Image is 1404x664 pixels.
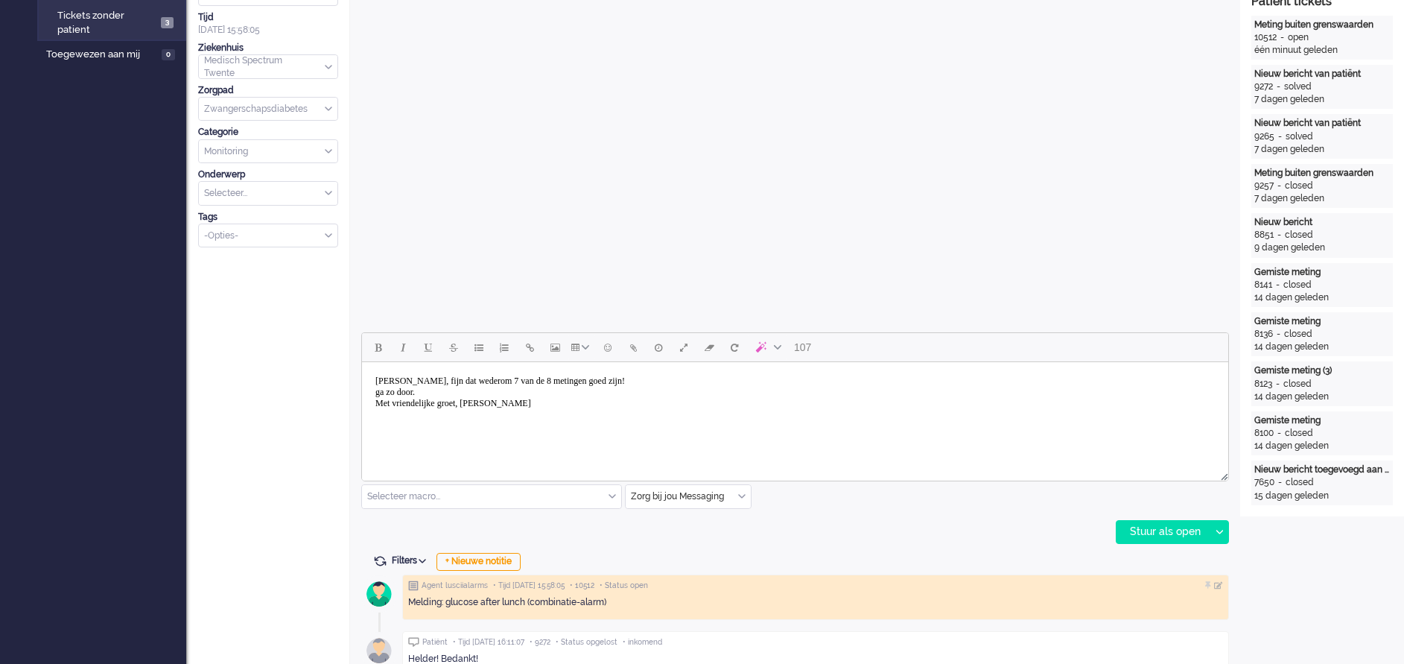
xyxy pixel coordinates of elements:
[1254,315,1390,328] div: Gemiste meting
[1285,427,1313,440] div: closed
[1254,414,1390,427] div: Gemiste meting
[43,45,186,62] a: Toegewezen aan mij 0
[453,637,524,648] span: • Tijd [DATE] 16:11:07
[422,581,488,591] span: Agent lusciialarms
[1254,378,1272,391] div: 8123
[1254,291,1390,304] div: 14 dagen geleden
[436,553,521,571] div: + Nieuwe notitie
[1254,19,1390,31] div: Meting buiten grenswaarden
[1254,93,1390,106] div: 7 dagen geleden
[416,335,441,360] button: Underline
[365,335,390,360] button: Bold
[57,9,156,37] span: Tickets zonder patient
[1254,440,1390,452] div: 14 dagen geleden
[162,49,175,60] span: 0
[1254,180,1274,192] div: 9257
[1254,427,1274,440] div: 8100
[198,84,338,97] div: Zorgpad
[671,335,696,360] button: Fullscreen
[392,555,431,566] span: Filters
[1284,80,1312,93] div: solved
[1254,241,1390,254] div: 9 dagen geleden
[1288,31,1309,44] div: open
[1254,143,1390,156] div: 7 dagen geleden
[43,7,185,37] a: Tickets zonder patient 3
[1286,130,1313,143] div: solved
[1273,80,1284,93] div: -
[408,581,419,591] img: ic_note_grey.svg
[1116,521,1210,543] div: Stuur als open
[1216,467,1228,481] div: Resize
[556,637,617,648] span: • Status opgelost
[390,335,416,360] button: Italic
[466,335,492,360] button: Bullet list
[1254,328,1273,341] div: 8136
[1277,31,1288,44] div: -
[722,335,747,360] button: Reset content
[1254,167,1390,180] div: Meting buiten grenswaarden
[1254,279,1272,291] div: 8141
[1254,117,1390,130] div: Nieuw bericht van patiënt
[422,637,448,648] span: Patiënt
[46,48,157,62] span: Toegewezen aan mij
[408,596,1223,609] div: Melding: glucose after lunch (combinatie-alarm)
[1254,391,1390,403] div: 14 dagen geleden
[646,335,671,360] button: Delay message
[1273,328,1284,341] div: -
[620,335,646,360] button: Add attachment
[362,362,1228,467] iframe: Rich Text Area
[595,335,620,360] button: Emoticons
[198,11,338,37] div: [DATE] 15:58:05
[1254,68,1390,80] div: Nieuw bericht van patiënt
[1254,464,1390,476] div: Nieuw bericht toegevoegd aan gesprek
[1285,180,1313,192] div: closed
[198,126,338,139] div: Categorie
[1285,229,1313,241] div: closed
[1274,476,1286,489] div: -
[1272,378,1283,391] div: -
[1254,364,1390,377] div: Gemiste meting (3)
[492,335,517,360] button: Numbered list
[623,637,662,648] span: • inkomend
[1254,31,1277,44] div: 10512
[161,17,174,28] span: 3
[542,335,568,360] button: Insert/edit image
[1254,80,1273,93] div: 9272
[696,335,722,360] button: Clear formatting
[530,637,550,648] span: • 9272
[1254,476,1274,489] div: 7650
[1274,427,1285,440] div: -
[1286,476,1314,489] div: closed
[568,335,595,360] button: Table
[570,581,594,591] span: • 10512
[517,335,542,360] button: Insert/edit link
[198,211,338,224] div: Tags
[1254,44,1390,57] div: één minuut geleden
[794,341,811,353] span: 107
[1254,192,1390,205] div: 7 dagen geleden
[600,581,648,591] span: • Status open
[1274,229,1285,241] div: -
[198,224,338,248] div: Select Tags
[198,168,338,181] div: Onderwerp
[1254,490,1390,502] div: 15 dagen geleden
[1254,229,1274,241] div: 8851
[1274,180,1285,192] div: -
[441,335,466,360] button: Strikethrough
[787,335,818,360] button: 107
[1283,279,1312,291] div: closed
[198,11,338,24] div: Tijd
[1254,216,1390,229] div: Nieuw bericht
[747,335,787,360] button: AI
[1254,266,1390,279] div: Gemiste meting
[408,637,419,647] img: ic_chat_grey.svg
[360,575,398,613] img: avatar
[198,42,338,54] div: Ziekenhuis
[493,581,565,591] span: • Tijd [DATE] 15:58:05
[1254,130,1274,143] div: 9265
[1272,279,1283,291] div: -
[1274,130,1286,143] div: -
[1284,328,1312,341] div: closed
[1254,341,1390,353] div: 14 dagen geleden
